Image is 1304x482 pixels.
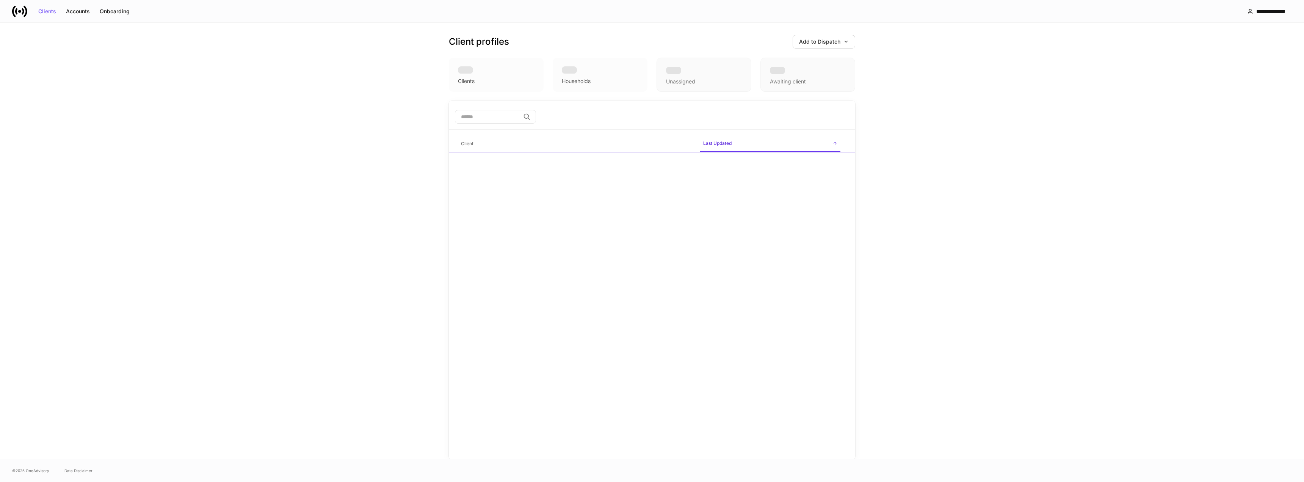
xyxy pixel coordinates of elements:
div: Add to Dispatch [799,39,849,44]
button: Clients [33,5,61,17]
div: Unassigned [666,78,695,85]
h6: Client [461,140,473,147]
div: Clients [38,9,56,14]
span: Last Updated [700,136,840,152]
div: Awaiting client [760,58,855,92]
button: Onboarding [95,5,135,17]
div: Awaiting client [770,78,806,85]
span: Client [458,136,694,152]
h6: Last Updated [703,140,732,147]
div: Clients [458,77,475,85]
button: Accounts [61,5,95,17]
div: Accounts [66,9,90,14]
h3: Client profiles [449,36,509,48]
div: Onboarding [100,9,130,14]
div: Unassigned [657,58,751,92]
span: © 2025 OneAdvisory [12,468,49,474]
a: Data Disclaimer [64,468,92,474]
div: Households [562,77,591,85]
button: Add to Dispatch [793,35,855,49]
